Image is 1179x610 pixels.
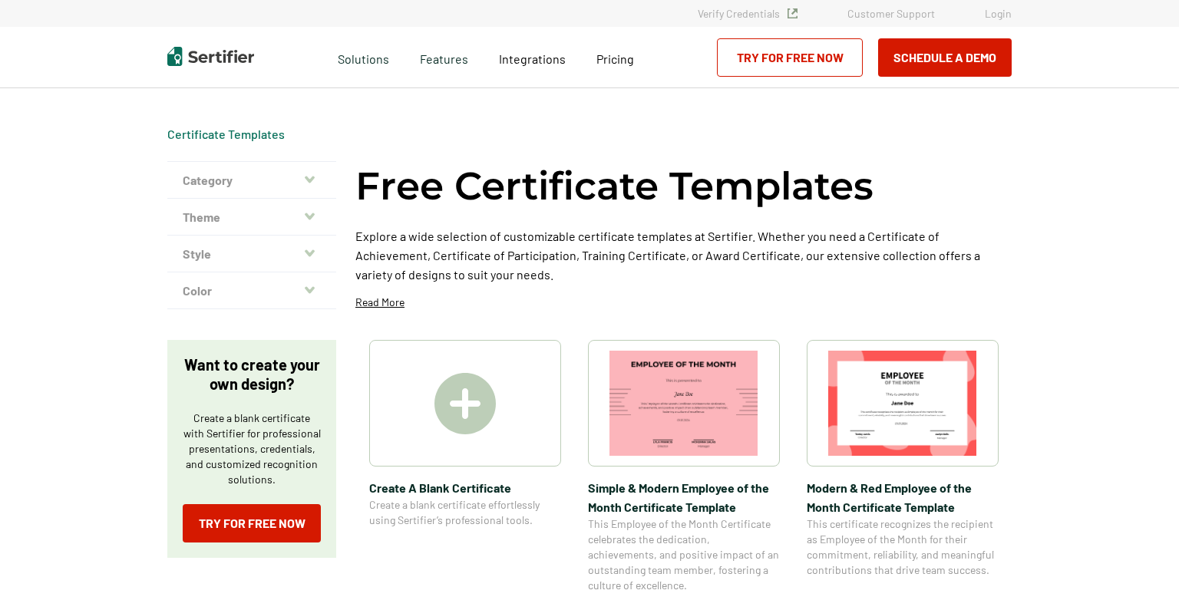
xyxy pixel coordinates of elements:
a: Pricing [596,48,634,67]
button: Category [167,162,336,199]
img: Create A Blank Certificate [434,373,496,434]
div: Breadcrumb [167,127,285,142]
button: Color [167,272,336,309]
a: Verify Credentials [698,7,798,20]
a: Try for Free Now [183,504,321,542]
a: Try for Free Now [717,38,863,77]
a: Certificate Templates [167,127,285,141]
a: Integrations [499,48,566,67]
span: This certificate recognizes the recipient as Employee of the Month for their commitment, reliabil... [807,516,999,578]
a: Login [985,7,1012,20]
span: Integrations [499,51,566,66]
span: Simple & Modern Employee of the Month Certificate Template [588,478,780,516]
p: Create a blank certificate with Sertifier for professional presentations, credentials, and custom... [183,411,321,487]
img: Simple & Modern Employee of the Month Certificate Template [609,351,758,456]
img: Sertifier | Digital Credentialing Platform [167,47,254,66]
span: Pricing [596,51,634,66]
span: Certificate Templates [167,127,285,142]
span: Modern & Red Employee of the Month Certificate Template [807,478,999,516]
p: Read More [355,295,405,310]
span: Create A Blank Certificate [369,478,561,497]
a: Simple & Modern Employee of the Month Certificate TemplateSimple & Modern Employee of the Month C... [588,340,780,593]
span: Solutions [338,48,389,67]
img: Verified [788,8,798,18]
p: Want to create your own design? [183,355,321,394]
a: Modern & Red Employee of the Month Certificate TemplateModern & Red Employee of the Month Certifi... [807,340,999,593]
h1: Free Certificate Templates [355,161,874,211]
button: Style [167,236,336,272]
span: Features [420,48,468,67]
button: Theme [167,199,336,236]
img: Modern & Red Employee of the Month Certificate Template [828,351,977,456]
a: Customer Support [847,7,935,20]
p: Explore a wide selection of customizable certificate templates at Sertifier. Whether you need a C... [355,226,1012,284]
span: This Employee of the Month Certificate celebrates the dedication, achievements, and positive impa... [588,516,780,593]
span: Create a blank certificate effortlessly using Sertifier’s professional tools. [369,497,561,528]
